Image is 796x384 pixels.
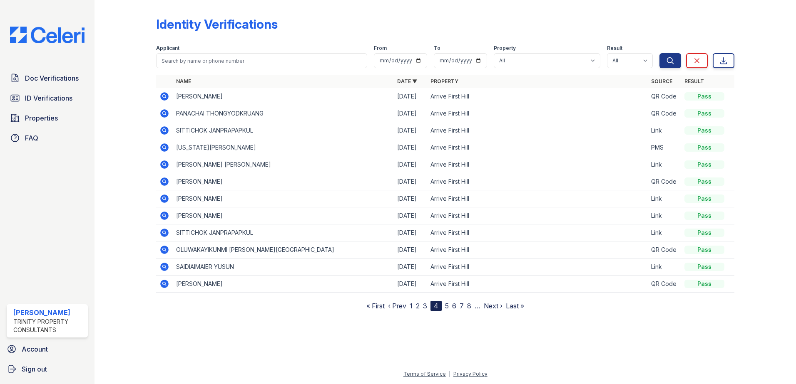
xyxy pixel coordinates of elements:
[173,258,394,276] td: SAIDIAIMAIER YUSUN
[388,302,406,310] a: ‹ Prev
[22,364,47,374] span: Sign out
[445,302,449,310] a: 5
[7,90,88,106] a: ID Verifications
[427,122,648,139] td: Arrive First Hill
[173,105,394,122] td: PANACHAI THONGYODKRUANG
[173,88,394,105] td: [PERSON_NAME]
[449,371,450,377] div: |
[648,156,681,173] td: Link
[403,371,446,377] a: Terms of Service
[427,207,648,224] td: Arrive First Hill
[684,92,724,101] div: Pass
[394,105,427,122] td: [DATE]
[173,139,394,156] td: [US_STATE][PERSON_NAME]
[506,302,524,310] a: Last »
[394,241,427,258] td: [DATE]
[651,78,672,84] a: Source
[684,177,724,186] div: Pass
[394,258,427,276] td: [DATE]
[427,139,648,156] td: Arrive First Hill
[173,224,394,241] td: SITTICHOK JANPRAPAPKUL
[7,70,88,86] a: Doc Verifications
[416,302,420,310] a: 2
[648,207,681,224] td: Link
[25,93,72,103] span: ID Verifications
[684,229,724,237] div: Pass
[484,302,502,310] a: Next ›
[648,241,681,258] td: QR Code
[648,258,681,276] td: Link
[25,113,58,123] span: Properties
[25,73,79,83] span: Doc Verifications
[22,344,48,354] span: Account
[410,302,413,310] a: 1
[467,302,471,310] a: 8
[374,45,387,52] label: From
[648,139,681,156] td: PMS
[427,276,648,293] td: Arrive First Hill
[427,224,648,241] td: Arrive First Hill
[13,308,85,318] div: [PERSON_NAME]
[394,224,427,241] td: [DATE]
[427,88,648,105] td: Arrive First Hill
[3,361,91,377] a: Sign out
[427,156,648,173] td: Arrive First Hill
[394,122,427,139] td: [DATE]
[648,105,681,122] td: QR Code
[397,78,417,84] a: Date ▼
[423,302,427,310] a: 3
[394,190,427,207] td: [DATE]
[3,341,91,357] a: Account
[173,207,394,224] td: [PERSON_NAME]
[684,143,724,152] div: Pass
[173,156,394,173] td: [PERSON_NAME] [PERSON_NAME]
[3,27,91,43] img: CE_Logo_Blue-a8612792a0a2168367f1c8372b55b34899dd931a85d93a1a3d3e32e68fde9ad4.png
[452,302,456,310] a: 6
[607,45,622,52] label: Result
[427,258,648,276] td: Arrive First Hill
[460,302,464,310] a: 7
[684,160,724,169] div: Pass
[427,190,648,207] td: Arrive First Hill
[684,194,724,203] div: Pass
[430,78,458,84] a: Property
[430,301,442,311] div: 4
[648,122,681,139] td: Link
[684,109,724,118] div: Pass
[394,173,427,190] td: [DATE]
[684,78,704,84] a: Result
[394,276,427,293] td: [DATE]
[394,207,427,224] td: [DATE]
[173,122,394,139] td: SITTICHOK JANPRAPAPKUL
[427,173,648,190] td: Arrive First Hill
[434,45,440,52] label: To
[25,133,38,143] span: FAQ
[648,224,681,241] td: Link
[453,371,488,377] a: Privacy Policy
[156,45,179,52] label: Applicant
[156,53,367,68] input: Search by name or phone number
[156,17,278,32] div: Identity Verifications
[684,126,724,135] div: Pass
[684,280,724,288] div: Pass
[494,45,516,52] label: Property
[394,139,427,156] td: [DATE]
[7,130,88,146] a: FAQ
[684,263,724,271] div: Pass
[648,276,681,293] td: QR Code
[648,88,681,105] td: QR Code
[684,246,724,254] div: Pass
[173,190,394,207] td: [PERSON_NAME]
[394,156,427,173] td: [DATE]
[427,241,648,258] td: Arrive First Hill
[684,212,724,220] div: Pass
[176,78,191,84] a: Name
[13,318,85,334] div: Trinity Property Consultants
[366,302,385,310] a: « First
[394,88,427,105] td: [DATE]
[173,173,394,190] td: [PERSON_NAME]
[648,173,681,190] td: QR Code
[427,105,648,122] td: Arrive First Hill
[648,190,681,207] td: Link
